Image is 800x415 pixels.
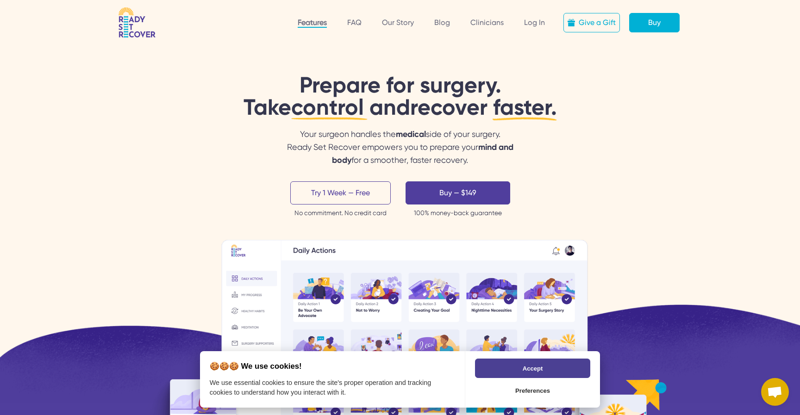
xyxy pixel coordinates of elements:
[210,379,431,396] div: We use essential cookies to ensure the site's proper operation and tracking cookies to understand...
[244,74,557,118] h1: Prepare for surgery.
[579,17,616,28] div: Give a Gift
[244,96,557,118] div: Take and
[563,13,620,32] a: Give a Gift
[275,141,525,167] div: Ready Set Recover empowers you to prepare your for a smoother, faster recovery.
[347,18,362,27] a: FAQ
[382,18,414,27] a: Our Story
[410,94,557,121] span: recover faster.
[294,208,387,217] div: No commitment. No credit card
[475,381,590,400] button: Preferences
[396,129,426,139] span: medical
[200,362,465,371] h2: 🍪🍪🍪 We use cookies!
[119,7,156,38] img: RSR
[475,359,590,378] button: Accept
[200,351,600,408] div: CookieChimp
[291,117,369,121] img: Line1
[290,181,391,204] a: Try 1 Week — Free
[275,128,525,167] div: Your surgeon handles the side of your surgery.
[761,378,789,406] div: Open chat
[298,18,327,28] a: Features
[434,18,450,27] a: Blog
[524,18,545,27] a: Log In
[470,18,504,27] a: Clinicians
[291,94,369,121] span: control
[406,181,510,204] a: Buy — $149
[492,114,559,124] img: Line2
[629,13,680,32] a: Buy
[648,17,661,28] div: Buy
[414,208,502,217] div: 100% money-back guarantee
